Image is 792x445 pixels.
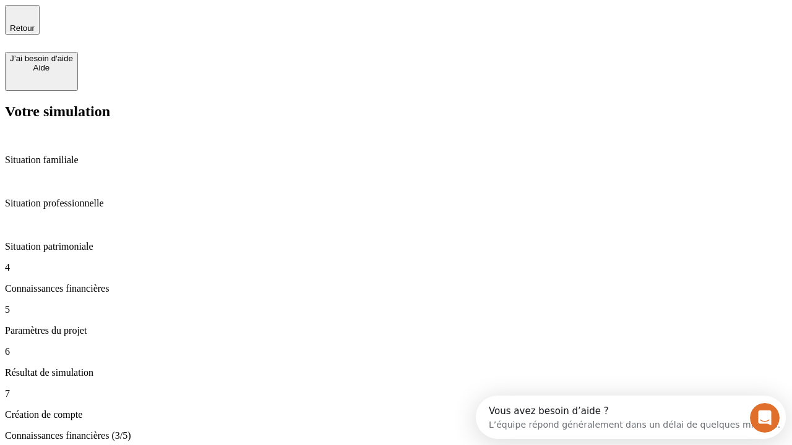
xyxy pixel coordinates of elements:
[5,262,787,273] p: 4
[5,409,787,420] p: Création de compte
[5,5,40,35] button: Retour
[5,52,78,91] button: J’ai besoin d'aideAide
[750,403,780,433] iframe: Intercom live chat
[10,23,35,33] span: Retour
[13,20,304,33] div: L’équipe répond généralement dans un délai de quelques minutes.
[5,367,787,378] p: Résultat de simulation
[13,11,304,20] div: Vous avez besoin d’aide ?
[5,241,787,252] p: Situation patrimoniale
[476,396,786,439] iframe: Intercom live chat discovery launcher
[5,103,787,120] h2: Votre simulation
[5,283,787,294] p: Connaissances financières
[5,304,787,315] p: 5
[5,430,787,441] p: Connaissances financières (3/5)
[5,388,787,399] p: 7
[5,325,787,336] p: Paramètres du projet
[10,63,73,72] div: Aide
[5,346,787,357] p: 6
[10,54,73,63] div: J’ai besoin d'aide
[5,198,787,209] p: Situation professionnelle
[5,155,787,166] p: Situation familiale
[5,5,341,39] div: Ouvrir le Messenger Intercom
